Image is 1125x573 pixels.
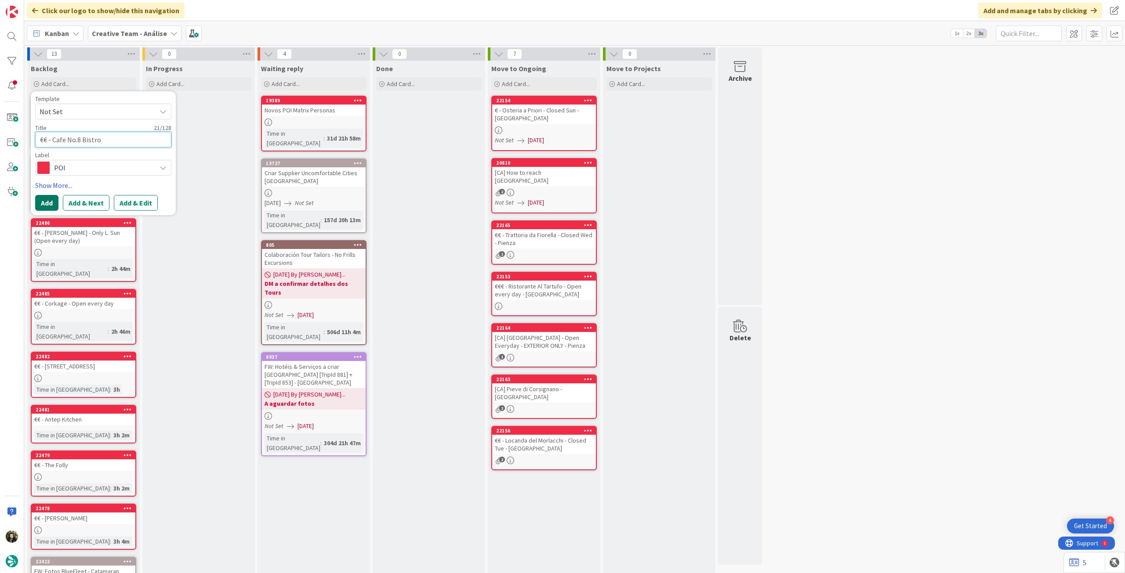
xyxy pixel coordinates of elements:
span: 3x [975,29,987,38]
div: 31d 21h 58m [325,133,363,143]
div: 22164 [496,325,596,331]
div: Time in [GEOGRAPHIC_DATA] [265,433,320,453]
div: 13727 [266,160,366,166]
span: : [320,215,322,225]
div: Time in [GEOGRAPHIC_DATA] [265,322,323,342]
div: €€ - [PERSON_NAME] [32,512,135,524]
div: 19389 [266,97,366,104]
div: 22163 [496,376,596,382]
div: 22482 [32,353,135,360]
div: 22422 [32,558,135,566]
span: [DATE] [528,198,544,207]
a: 5 [1069,557,1086,568]
span: 0 [162,49,177,59]
span: [DATE] [528,136,544,145]
span: : [108,264,109,274]
textarea: €€ - Cafe No.8 Bistro [35,132,171,148]
div: €€€ - Ristorante Al Tartufo - Open every day - [GEOGRAPHIC_DATA] [492,281,596,300]
span: 1 [499,354,505,360]
div: €€ - Corkage - Open every day [32,298,135,309]
span: Not Set [40,106,149,117]
span: : [108,327,109,336]
div: Time in [GEOGRAPHIC_DATA] [34,385,110,394]
a: 22486€€ - [PERSON_NAME] - Only L. Sun (Open every day)Time in [GEOGRAPHIC_DATA]:2h 44m [31,218,136,282]
div: 22153 [492,273,596,281]
div: FW: Hotéis & Serviços a criar [GEOGRAPHIC_DATA] [TripId 881] + [TripId 853] - [GEOGRAPHIC_DATA] [262,361,366,388]
div: Delete [729,332,751,343]
div: 22156 [492,427,596,435]
div: 506d 11h 4m [325,327,363,337]
div: 22153€€€ - Ristorante Al Tartufo - Open every day - [GEOGRAPHIC_DATA] [492,273,596,300]
label: Title [35,124,47,132]
a: 22479€€ - The FollyTime in [GEOGRAPHIC_DATA]:3h 2m [31,450,136,497]
a: 20810[CA] How to reach [GEOGRAPHIC_DATA]Not Set[DATE] [491,158,597,213]
div: € - Osteria a Priori - Closed Sun - [GEOGRAPHIC_DATA] [492,105,596,124]
div: 22153 [496,274,596,280]
div: 3h [111,385,122,394]
span: Move to Projects [606,64,661,73]
div: €€ - The Folly [32,459,135,471]
div: Novos POI Matrix Personas [262,105,366,116]
a: 22482€€ - [STREET_ADDRESS]Time in [GEOGRAPHIC_DATA]:3h [31,352,136,398]
div: 22165€€ - Trattoria da Fiorella - Closed Wed - Pienza [492,221,596,249]
div: Criar Supplier Uncomfortable Cities [GEOGRAPHIC_DATA] [262,167,366,187]
div: 6937 [266,354,366,360]
div: 22485€€ - Corkage - Open every day [32,290,135,309]
div: €€ - [PERSON_NAME] - Only L. Sun (Open every day) [32,227,135,246]
div: 5 [46,4,48,11]
div: 21 / 128 [49,124,171,132]
div: 22481€€ - Antep Kitchen [32,406,135,425]
span: Add Card... [617,80,645,88]
span: POI [54,162,152,174]
div: 22156€€ - Locanda del Morlacchi - Closed Tue - [GEOGRAPHIC_DATA] [492,427,596,454]
a: 22156€€ - Locanda del Morlacchi - Closed Tue - [GEOGRAPHIC_DATA] [491,426,597,470]
span: [DATE] [265,198,281,208]
button: Add [35,195,58,211]
div: [CA] [GEOGRAPHIC_DATA] - Open Everyday - EXTERIOR ONLY - Pienza [492,332,596,351]
i: Not Set [495,198,514,206]
div: 22479 [32,451,135,459]
div: 13727 [262,159,366,167]
span: : [323,133,325,143]
div: 22154 [496,97,596,104]
span: [DATE] [298,310,314,320]
i: Not Set [295,199,314,207]
span: 7 [507,49,522,59]
div: 13727Criar Supplier Uncomfortable Cities [GEOGRAPHIC_DATA] [262,159,366,187]
div: 22485 [36,291,135,297]
div: 22164 [492,324,596,332]
div: €€ - Trattoria da Fiorella - Closed Wed - Pienza [492,229,596,249]
span: In Progress [146,64,183,73]
div: 20810 [492,159,596,167]
div: 22486€€ - [PERSON_NAME] - Only L. Sun (Open every day) [32,219,135,246]
div: 805Colaboración Tour Tailors - No Frills Excursions [262,241,366,268]
div: 157d 20h 13m [322,215,363,225]
div: 22156 [496,428,596,434]
span: : [323,327,325,337]
span: 0 [392,49,407,59]
div: 22481 [36,407,135,413]
span: 2 [499,189,505,195]
div: 22481 [32,406,135,414]
span: 2 [499,457,505,462]
a: 22481€€ - Antep KitchenTime in [GEOGRAPHIC_DATA]:3h 2m [31,405,136,443]
span: Label [35,152,49,158]
div: Get Started [1074,522,1107,530]
div: 22478 [32,505,135,512]
div: 22479 [36,452,135,458]
span: 1x [951,29,963,38]
div: 20810 [496,160,596,166]
div: 22486 [32,219,135,227]
a: 22154€ - Osteria a Priori - Closed Sun - [GEOGRAPHIC_DATA]Not Set[DATE] [491,96,597,151]
div: 3h 2m [111,430,132,440]
div: 22164[CA] [GEOGRAPHIC_DATA] - Open Everyday - EXTERIOR ONLY - Pienza [492,324,596,351]
span: Add Card... [387,80,415,88]
div: Time in [GEOGRAPHIC_DATA] [265,210,320,230]
div: [CA] Pieve di Corsignano - [GEOGRAPHIC_DATA] [492,383,596,403]
span: Template [35,96,60,102]
span: Done [376,64,393,73]
div: 3h 4m [111,537,132,546]
span: Move to Ongoing [491,64,546,73]
input: Quick Filter... [996,25,1062,41]
div: 22165 [492,221,596,229]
